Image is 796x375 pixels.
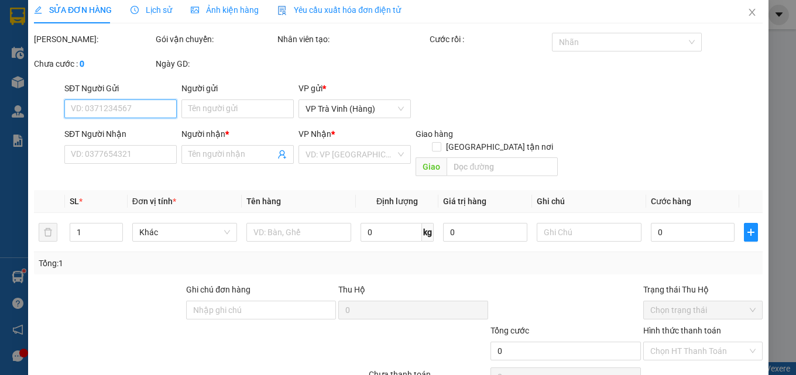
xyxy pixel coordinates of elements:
span: close [747,8,756,17]
span: Giao [416,157,447,176]
span: Lịch sử [131,5,172,15]
span: Đơn vị tính [132,197,176,206]
button: delete [39,223,57,242]
span: picture [191,6,199,14]
span: VP [PERSON_NAME] (Hàng) - [24,23,146,34]
span: Tổng cước [490,326,529,335]
span: 0392818759 - [5,63,133,74]
span: VP Trà Vinh (Hàng) [306,100,404,118]
span: VP Nhận [298,129,331,139]
div: Người nhận [181,128,294,140]
div: Tổng: 1 [39,257,308,270]
span: Khác [139,223,229,241]
span: VP [PERSON_NAME] ([GEOGRAPHIC_DATA]) [5,39,118,61]
span: Tên hàng [246,197,280,206]
span: Cước hàng [651,197,691,206]
input: Ghi chú đơn hàng [186,301,336,319]
span: clock-circle [131,6,139,14]
span: Định lượng [376,197,418,206]
b: 0 [80,59,84,68]
div: Gói vận chuyển: [156,33,275,46]
span: Chọn trạng thái [650,301,755,319]
div: SĐT Người Gửi [64,82,177,95]
span: edit [34,6,42,14]
div: Nhân viên tạo: [277,33,427,46]
div: Người gửi [181,82,294,95]
span: Giá trị hàng [443,197,486,206]
th: Ghi chú [532,190,646,213]
strong: BIÊN NHẬN GỬI HÀNG [39,6,136,18]
span: GIAO: [5,76,28,87]
div: Cước rồi : [430,33,549,46]
p: GỬI: [5,23,171,34]
span: [PERSON_NAME] [63,63,133,74]
div: [PERSON_NAME]: [34,33,153,46]
span: kg [422,223,434,242]
label: Hình thức thanh toán [643,326,720,335]
span: SL [70,197,79,206]
label: Ghi chú đơn hàng [186,285,251,294]
img: icon [277,6,287,15]
span: plus [744,228,757,237]
button: plus [744,223,757,242]
span: Ảnh kiện hàng [191,5,259,15]
input: Ghi Chú [537,223,641,242]
span: user-add [277,150,287,159]
span: [GEOGRAPHIC_DATA] tận nơi [441,140,557,153]
div: VP gửi [298,82,411,95]
span: SỬA ĐƠN HÀNG [34,5,112,15]
input: VD: Bàn, Ghế [246,223,351,242]
div: Ngày GD: [156,57,275,70]
span: Giao hàng [416,129,453,139]
div: Trạng thái Thu Hộ [643,283,762,296]
div: Chưa cước : [34,57,153,70]
span: Yêu cầu xuất hóa đơn điện tử [277,5,401,15]
input: Dọc đường [447,157,557,176]
p: NHẬN: [5,39,171,61]
span: Thu Hộ [338,285,365,294]
div: SĐT Người Nhận [64,128,177,140]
